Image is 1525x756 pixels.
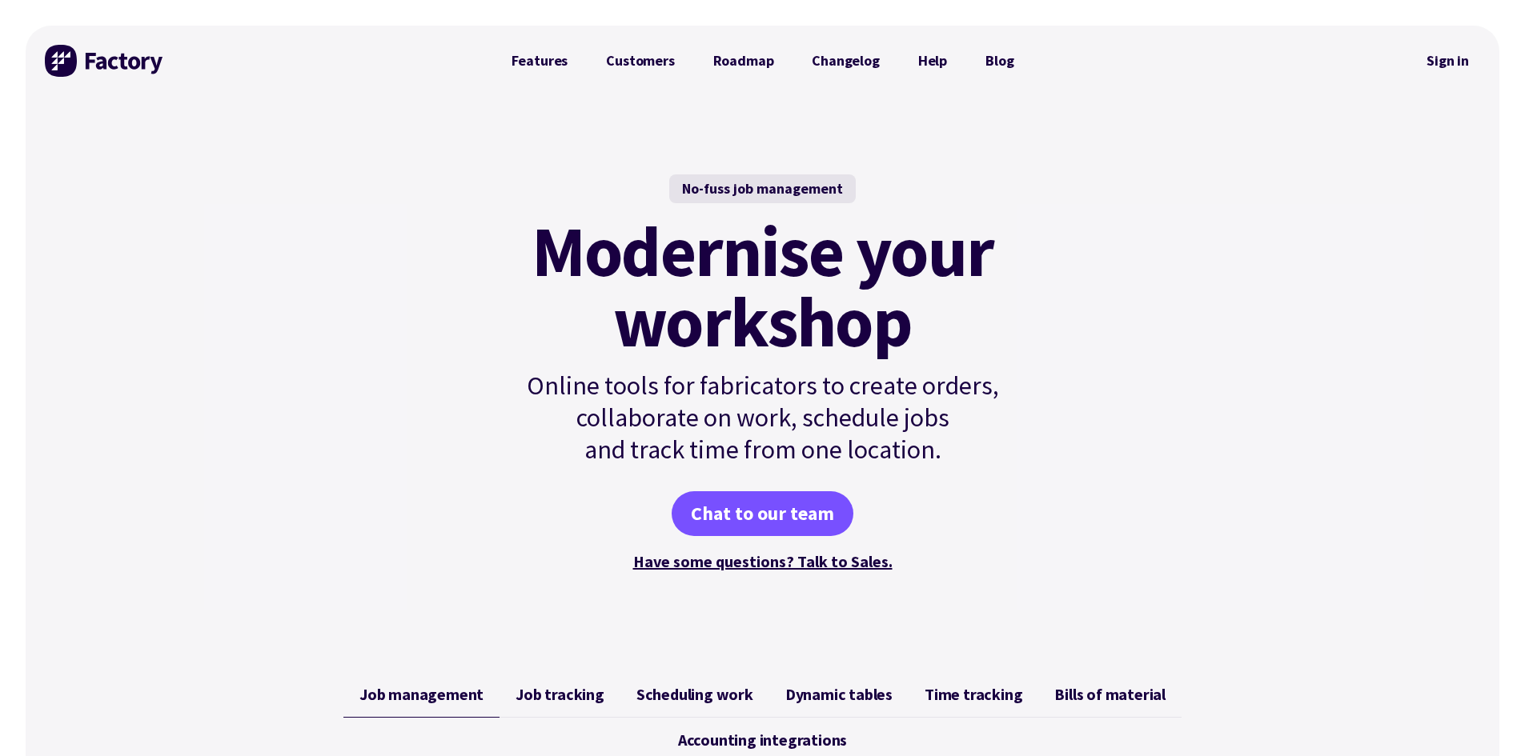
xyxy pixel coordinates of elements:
[925,685,1022,704] span: Time tracking
[492,45,1033,77] nav: Primary Navigation
[694,45,793,77] a: Roadmap
[672,491,853,536] a: Chat to our team
[669,174,856,203] div: No-fuss job management
[678,730,847,750] span: Accounting integrations
[633,551,893,571] a: Have some questions? Talk to Sales.
[1054,685,1166,704] span: Bills of material
[1415,42,1480,79] a: Sign in
[359,685,484,704] span: Job management
[966,45,1033,77] a: Blog
[516,685,604,704] span: Job tracking
[793,45,898,77] a: Changelog
[492,45,588,77] a: Features
[45,45,165,77] img: Factory
[785,685,893,704] span: Dynamic tables
[899,45,966,77] a: Help
[1415,42,1480,79] nav: Secondary Navigation
[636,685,753,704] span: Scheduling work
[492,370,1033,466] p: Online tools for fabricators to create orders, collaborate on work, schedule jobs and track time ...
[532,216,993,357] mark: Modernise your workshop
[587,45,693,77] a: Customers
